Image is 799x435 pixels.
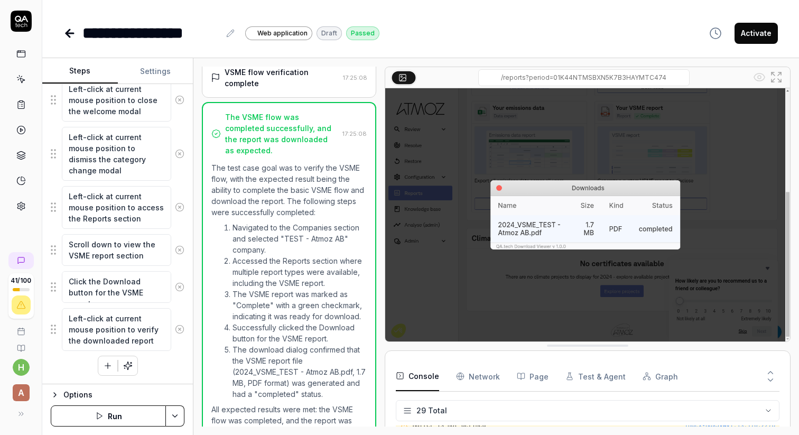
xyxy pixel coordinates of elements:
button: Remove step [171,143,189,164]
div: Suggestions [51,308,184,351]
a: Web application [245,26,312,40]
button: Remove step [171,276,189,298]
button: Remove step [171,319,189,340]
button: Options [51,388,184,401]
button: Remove step [171,197,189,218]
button: Console [396,362,439,391]
div: The VSME flow was completed successfully, and the report was downloaded as expected. [225,112,338,156]
button: Page [517,362,549,391]
div: Suggestions [51,126,184,181]
button: View version history [703,23,728,44]
button: Steps [42,59,118,84]
div: Options [63,388,184,401]
li: Navigated to the Companies section and selected "TEST - Atmoz AB" company. [233,222,366,255]
button: Run [51,405,166,427]
a: New conversation [8,252,34,269]
button: Remove step [171,239,189,261]
div: VSME flow verification complete [225,67,338,89]
span: A [13,384,30,401]
a: Documentation [4,336,38,353]
button: Remove step [171,89,189,110]
div: Suggestions [51,186,184,229]
button: Test & Agent [565,362,626,391]
button: Graph [643,362,678,391]
img: Screenshot [385,88,790,341]
button: Network [456,362,500,391]
time: 17:25:08 [343,74,367,81]
div: Suggestions [51,234,184,266]
button: Show all interative elements [751,69,768,86]
span: Web application [257,29,308,38]
div: Suggestions [51,271,184,303]
span: 41 / 100 [11,277,31,284]
div: Passed [346,26,379,40]
a: Book a call with us [4,319,38,336]
li: The VSME report was marked as "Complete" with a green checkmark, indicating it was ready for down... [233,289,366,322]
button: index-BDXJvwvl.js:170:2276 [684,421,775,430]
button: Activate [735,23,778,44]
div: Suggestions [51,78,184,122]
li: The download dialog confirmed that the VSME report file (2024_VSME_TEST - Atmoz AB.pdf, 1.7 MB, P... [233,344,366,400]
div: Draft [317,26,342,40]
p: The test case goal was to verify the VSME flow, with the expected result being the ability to com... [211,162,366,218]
div: index-BDXJvwvl.js : 170 : 2276 [684,421,775,430]
li: Accessed the Reports section where multiple report types were available, including the VSME report. [233,255,366,289]
button: Open in full screen [768,69,785,86]
pre: Buffer is not defined [413,421,775,430]
button: Settings [118,59,193,84]
button: h [13,359,30,376]
time: 17:25:08 [342,130,367,137]
button: A [4,376,38,403]
li: Successfully clicked the Download button for the VSME report. [233,322,366,344]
